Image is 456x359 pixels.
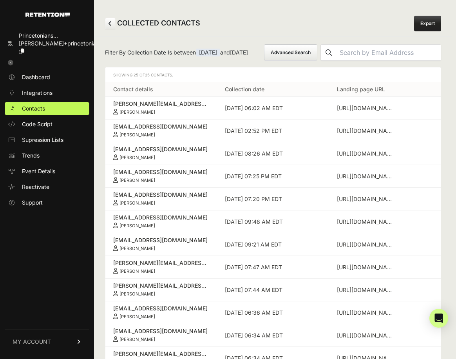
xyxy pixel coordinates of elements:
[119,314,155,319] small: [PERSON_NAME]
[22,73,50,81] span: Dashboard
[414,16,441,31] a: Export
[113,168,209,183] a: [EMAIL_ADDRESS][DOMAIN_NAME] [PERSON_NAME]
[217,142,329,165] td: [DATE] 08:26 AM EDT
[113,145,209,160] a: [EMAIL_ADDRESS][DOMAIN_NAME] [PERSON_NAME]
[113,282,209,290] div: [PERSON_NAME][EMAIL_ADDRESS][PERSON_NAME][DOMAIN_NAME]
[217,210,329,233] td: [DATE] 09:48 AM EDT
[337,86,385,92] a: Landing page URL
[429,309,448,328] div: Open Intercom Messenger
[337,309,396,317] div: https://princetoniansforfreespeech.org/blogs/news/a-tiny-conservative-news-outlet-pioneered-the-a...
[337,286,396,294] div: https://princetoniansforfreespeech.org/blogs/news/he-s-the-mozart-of-math-and-trump-killed-his-fu...
[22,199,43,207] span: Support
[22,136,63,144] span: Supression Lists
[13,338,51,346] span: MY ACCOUNT
[25,13,70,17] img: Retention.com
[119,155,155,160] small: [PERSON_NAME]
[217,188,329,210] td: [DATE] 07:20 PM EDT
[113,236,209,251] a: [EMAIL_ADDRESS][DOMAIN_NAME] [PERSON_NAME]
[113,123,209,131] div: [EMAIL_ADDRESS][DOMAIN_NAME]
[113,191,209,199] div: [EMAIL_ADDRESS][DOMAIN_NAME]
[337,263,396,271] div: https://princetoniansforfreespeech.org/blogs/news
[145,73,173,77] span: 25 Contacts.
[5,149,89,162] a: Trends
[19,32,104,40] div: Princetonians...
[113,168,209,176] div: [EMAIL_ADDRESS][DOMAIN_NAME]
[217,324,329,347] td: [DATE] 06:34 AM EDT
[22,167,55,175] span: Event Details
[119,200,155,206] small: [PERSON_NAME]
[217,256,329,279] td: [DATE] 07:47 AM EDT
[337,150,396,158] div: https://princetoniansforfreespeech.org/blogs/news/sign-the-letter-condemning-encampments-laguing-...
[5,196,89,209] a: Support
[119,291,155,297] small: [PERSON_NAME]
[337,104,396,112] div: https://princetoniansforfreespeech.org/blogs/news/he-s-the-mozart-of-math-and-trump-killed-his-fu...
[337,241,396,248] div: https://princetoniansforfreespeech.org/blogs/news/a-tiny-conservative-news-outlet-pioneered-the-a...
[5,181,89,193] a: Reactivate
[105,18,200,29] h2: COLLECTED CONTACTS
[5,165,89,178] a: Event Details
[113,259,209,274] a: [PERSON_NAME][EMAIL_ADDRESS][DOMAIN_NAME] [PERSON_NAME]
[113,305,209,312] div: [EMAIL_ADDRESS][DOMAIN_NAME]
[113,191,209,206] a: [EMAIL_ADDRESS][DOMAIN_NAME] [PERSON_NAME]
[22,105,45,112] span: Contacts
[113,305,209,319] a: [EMAIL_ADDRESS][DOMAIN_NAME] [PERSON_NAME]
[113,86,153,92] a: Contact details
[119,337,155,342] small: [PERSON_NAME]
[5,102,89,115] a: Contacts
[22,120,52,128] span: Code Script
[119,246,155,251] small: [PERSON_NAME]
[113,350,209,358] div: [PERSON_NAME][EMAIL_ADDRESS][DOMAIN_NAME]
[5,134,89,146] a: Supression Lists
[113,282,209,297] a: [PERSON_NAME][EMAIL_ADDRESS][PERSON_NAME][DOMAIN_NAME] [PERSON_NAME]
[113,123,209,138] a: [EMAIL_ADDRESS][DOMAIN_NAME] [PERSON_NAME]
[113,145,209,153] div: [EMAIL_ADDRESS][DOMAIN_NAME]
[217,279,329,301] td: [DATE] 07:44 AM EDT
[5,87,89,99] a: Integrations
[113,236,209,244] div: [EMAIL_ADDRESS][DOMAIN_NAME]
[196,49,220,56] span: [DATE]
[119,109,155,115] small: [PERSON_NAME]
[105,49,248,56] span: Filter By Collection Date Is between and
[337,45,441,60] input: Search by Email Address
[337,172,396,180] div: https://princetoniansforfreespeech.org/blogs/national-free-speech-news-commentary-3/nearing-a-dea...
[119,178,155,183] small: [PERSON_NAME]
[22,152,40,160] span: Trends
[113,214,209,228] a: [EMAIL_ADDRESS][DOMAIN_NAME] [PERSON_NAME]
[337,218,396,226] div: https://princetoniansforfreespeech.org/blogs/news/he-s-the-mozart-of-math-and-trump-killed-his-fu...
[22,89,52,97] span: Integrations
[264,44,317,61] button: Advanced Search
[119,132,155,138] small: [PERSON_NAME]
[113,327,209,335] div: [EMAIL_ADDRESS][DOMAIN_NAME]
[113,259,209,267] div: [PERSON_NAME][EMAIL_ADDRESS][DOMAIN_NAME]
[113,214,209,221] div: [EMAIL_ADDRESS][DOMAIN_NAME]
[217,233,329,256] td: [DATE] 09:21 AM EDT
[119,268,155,274] small: [PERSON_NAME]
[19,40,104,47] span: [PERSON_NAME]+princetonian...
[113,100,209,108] div: [PERSON_NAME][EMAIL_ADDRESS][DOMAIN_NAME]
[5,29,89,58] a: Princetonians... [PERSON_NAME]+princetonian...
[5,71,89,83] a: Dashboard
[119,223,155,228] small: [PERSON_NAME]
[113,100,209,115] a: [PERSON_NAME][EMAIL_ADDRESS][DOMAIN_NAME] [PERSON_NAME]
[22,183,49,191] span: Reactivate
[217,301,329,324] td: [DATE] 06:36 AM EDT
[337,332,396,339] div: https://princetoniansforfreespeech.org/blogs/news/a-tiny-conservative-news-outlet-pioneered-the-a...
[225,86,264,92] a: Collection date
[230,49,248,56] span: [DATE]
[113,327,209,342] a: [EMAIL_ADDRESS][DOMAIN_NAME] [PERSON_NAME]
[113,73,173,77] span: Showing 25 of
[217,97,329,120] td: [DATE] 06:02 AM EDT
[217,120,329,142] td: [DATE] 02:52 PM EDT
[337,195,396,203] div: https://princetoniansforfreespeech.org/blogs/news/princeton-faces-a-21-percent-tax-on-its-endowme...
[337,127,396,135] div: https://princetoniansforfreespeech.org/blogs/news/he-s-the-mozart-of-math-and-trump-killed-his-fu...
[5,118,89,131] a: Code Script
[5,330,89,354] a: MY ACCOUNT
[217,165,329,188] td: [DATE] 07:25 PM EDT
